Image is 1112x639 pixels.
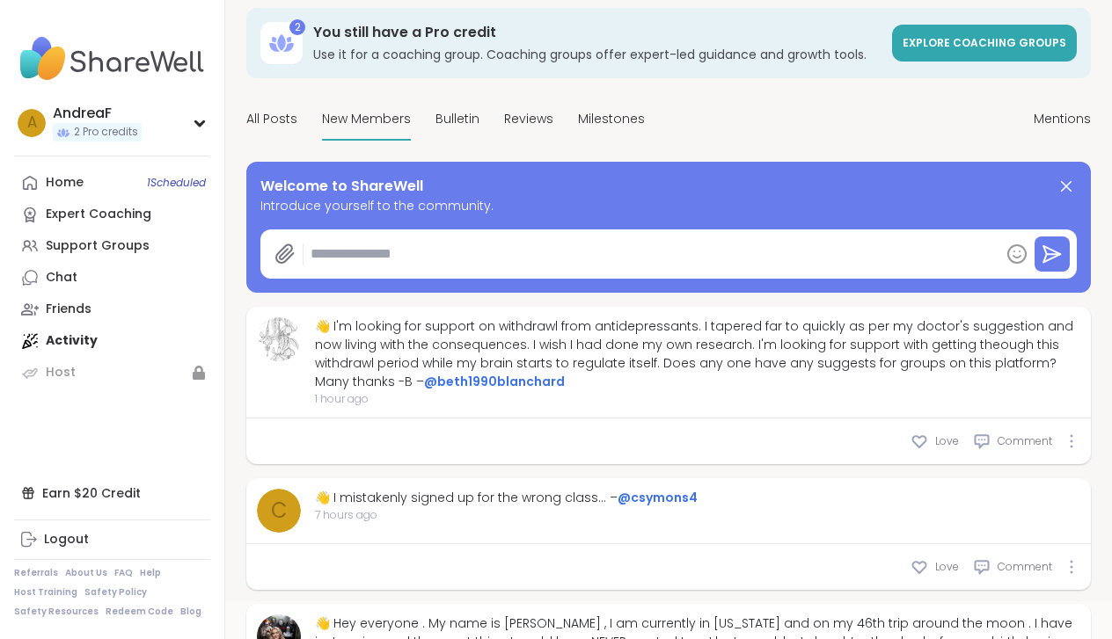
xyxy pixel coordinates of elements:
[322,110,411,128] span: New Members
[147,176,206,190] span: 1 Scheduled
[46,269,77,287] div: Chat
[14,357,210,388] a: Host
[424,373,565,390] a: @beth1990blanchard
[65,567,107,579] a: About Us
[14,586,77,599] a: Host Training
[313,46,882,63] h3: Use it for a coaching group. Coaching groups offer expert-led guidance and growth tools.
[180,606,201,618] a: Blog
[46,174,84,192] div: Home
[257,489,301,533] a: c
[315,317,1080,391] div: 👋 I'm looking for support on withdrawl from antidepressants. I tapered far to quickly as per my d...
[313,23,882,42] h3: You still have a Pro credit
[892,25,1077,62] a: Explore Coaching Groups
[14,606,99,618] a: Safety Resources
[315,391,1080,407] span: 1 hour ago
[27,112,37,134] span: A
[114,567,133,579] a: FAQ
[14,294,210,325] a: Friends
[46,364,76,381] div: Host
[260,197,1077,215] span: Introduce yourself to the community.
[504,110,553,128] span: Reviews
[998,559,1052,575] span: Comment
[44,531,89,548] div: Logout
[14,524,210,555] a: Logout
[315,489,698,507] div: 👋 I mistakenly signed up for the wrong class… –
[14,167,210,199] a: Home1Scheduled
[106,606,173,618] a: Redeem Code
[14,477,210,509] div: Earn $20 Credit
[14,28,210,90] img: ShareWell Nav Logo
[998,433,1052,449] span: Comment
[935,433,959,449] span: Love
[46,237,150,255] div: Support Groups
[246,110,297,128] span: All Posts
[935,559,959,575] span: Love
[903,35,1066,50] span: Explore Coaching Groups
[14,567,58,579] a: Referrals
[140,567,161,579] a: Help
[74,125,138,140] span: 2 Pro credits
[315,507,698,523] span: 7 hours ago
[14,199,210,230] a: Expert Coaching
[271,495,288,526] span: c
[289,19,305,35] div: 2
[14,230,210,262] a: Support Groups
[1034,110,1091,128] span: Mentions
[53,104,142,123] div: AndreaF
[84,586,147,599] a: Safety Policy
[14,262,210,294] a: Chat
[618,489,698,506] a: @csymons4
[46,301,91,318] div: Friends
[46,206,151,223] div: Expert Coaching
[578,110,645,128] span: Milestones
[435,110,479,128] span: Bulletin
[257,317,301,361] img: beth1990blanchard
[260,176,423,197] span: Welcome to ShareWell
